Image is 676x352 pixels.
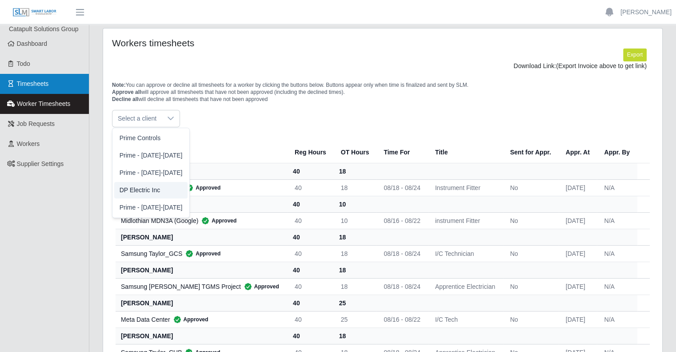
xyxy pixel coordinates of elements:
[559,212,597,229] td: [DATE]
[376,212,428,229] td: 08/16 - 08/22
[17,140,40,147] span: Workers
[559,179,597,196] td: [DATE]
[116,328,288,344] th: [PERSON_NAME]
[17,160,64,167] span: Supplier Settings
[334,212,377,229] td: 10
[288,142,334,163] th: Reg Hours
[503,311,559,328] td: No
[112,96,138,102] span: Decline all
[334,163,377,179] th: 18
[597,212,637,229] td: N/A
[597,311,637,328] td: N/A
[334,245,377,262] td: 18
[121,183,280,192] div: Samsung Taylor_GCS
[559,142,597,163] th: Appr. At
[116,142,288,163] th: Jobsite
[503,212,559,229] td: No
[116,262,288,278] th: [PERSON_NAME]
[503,245,559,262] td: No
[334,179,377,196] td: 18
[376,278,428,295] td: 08/18 - 08/24
[288,278,334,295] td: 40
[288,262,334,278] th: 40
[288,311,334,328] td: 40
[241,282,279,291] span: Approved
[334,196,377,212] th: 10
[376,245,428,262] td: 08/18 - 08/24
[17,60,30,67] span: Todo
[428,142,503,163] th: Title
[428,245,503,262] td: I/C Technician
[376,142,428,163] th: Time For
[12,8,57,17] img: SLM Logo
[503,179,559,196] td: No
[114,165,188,181] li: Prime - Monday-Sunday
[597,179,637,196] td: N/A
[334,328,377,344] th: 18
[114,130,188,146] li: Prime Controls
[334,278,377,295] td: 18
[170,315,208,324] span: Approved
[334,311,377,328] td: 25
[17,80,49,87] span: Timesheets
[182,183,220,192] span: Approved
[428,278,503,295] td: Apprentice Electrician
[120,203,183,212] span: Prime - [DATE]-[DATE]
[119,61,647,71] div: Download Link:
[559,278,597,295] td: [DATE]
[17,100,70,107] span: Worker Timesheets
[120,134,161,143] span: Prime Controls
[288,212,334,229] td: 40
[114,199,188,216] li: Prime - Saturday-Friday
[112,110,162,127] span: Select a client
[114,182,188,198] li: DP Electric Inc
[116,163,288,179] th: [PERSON_NAME]
[376,179,428,196] td: 08/18 - 08/24
[334,142,377,163] th: OT Hours
[288,196,334,212] th: 40
[623,49,647,61] button: Export
[288,245,334,262] td: 40
[182,249,220,258] span: Approved
[112,37,330,49] h4: Workers timesheets
[288,229,334,245] th: 40
[334,229,377,245] th: 18
[428,179,503,196] td: Instrument Fitter
[334,262,377,278] th: 18
[116,229,288,245] th: [PERSON_NAME]
[288,179,334,196] td: 40
[620,8,672,17] a: [PERSON_NAME]
[556,62,647,69] span: (Export Invoice above to get link)
[121,249,280,258] div: Samsung Taylor_GCS
[597,245,637,262] td: N/A
[428,212,503,229] td: instrument Fitter
[559,245,597,262] td: [DATE]
[116,295,288,311] th: [PERSON_NAME]
[116,196,288,212] th: [PERSON_NAME]
[288,295,334,311] th: 40
[120,151,183,160] span: Prime - [DATE]-[DATE]
[334,295,377,311] th: 25
[288,328,334,344] th: 40
[121,315,280,324] div: Meta Data Center
[597,142,637,163] th: Appr. By
[114,147,188,164] li: Prime - Sunday-Saturday
[112,81,653,103] p: You can approve or decline all timesheets for a worker by clicking the buttons below. Buttons app...
[112,82,126,88] span: Note:
[376,311,428,328] td: 08/16 - 08/22
[17,120,55,127] span: Job Requests
[503,142,559,163] th: Sent for Appr.
[121,282,280,291] div: Samsung [PERSON_NAME] TGMS Project
[121,216,280,225] div: Midlothian MDN3A (Google)
[120,186,160,195] span: DP Electric Inc
[503,278,559,295] td: No
[597,278,637,295] td: N/A
[120,168,183,178] span: Prime - [DATE]-[DATE]
[559,311,597,328] td: [DATE]
[288,163,334,179] th: 40
[17,40,48,47] span: Dashboard
[198,216,236,225] span: Approved
[428,311,503,328] td: I/C Tech
[9,25,78,32] span: Catapult Solutions Group
[112,89,141,95] span: Approve all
